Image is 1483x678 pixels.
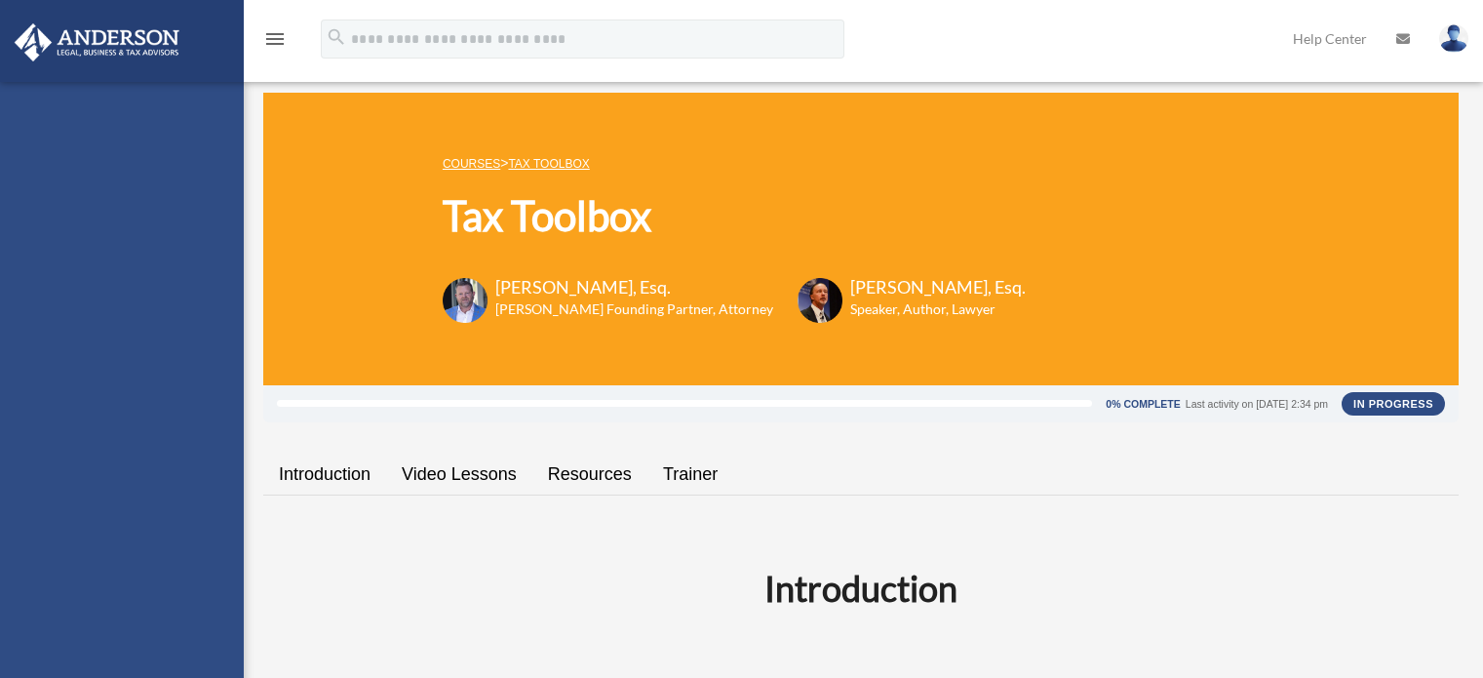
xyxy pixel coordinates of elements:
[1439,24,1468,53] img: User Pic
[443,151,1026,176] p: >
[495,299,773,319] h6: [PERSON_NAME] Founding Partner, Attorney
[443,187,1026,245] h1: Tax Toolbox
[508,157,589,171] a: Tax Toolbox
[263,34,287,51] a: menu
[1186,399,1328,410] div: Last activity on [DATE] 2:34 pm
[798,278,842,323] img: Scott-Estill-Headshot.png
[326,26,347,48] i: search
[275,564,1447,613] h2: Introduction
[532,447,647,502] a: Resources
[263,27,287,51] i: menu
[1106,399,1180,410] div: 0% Complete
[9,23,185,61] img: Anderson Advisors Platinum Portal
[443,157,500,171] a: COURSES
[443,278,488,323] img: Toby-circle-head.png
[1342,392,1445,416] div: In Progress
[647,447,733,502] a: Trainer
[850,299,1001,319] h6: Speaker, Author, Lawyer
[495,275,773,299] h3: [PERSON_NAME], Esq.
[850,275,1026,299] h3: [PERSON_NAME], Esq.
[263,447,386,502] a: Introduction
[386,447,532,502] a: Video Lessons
